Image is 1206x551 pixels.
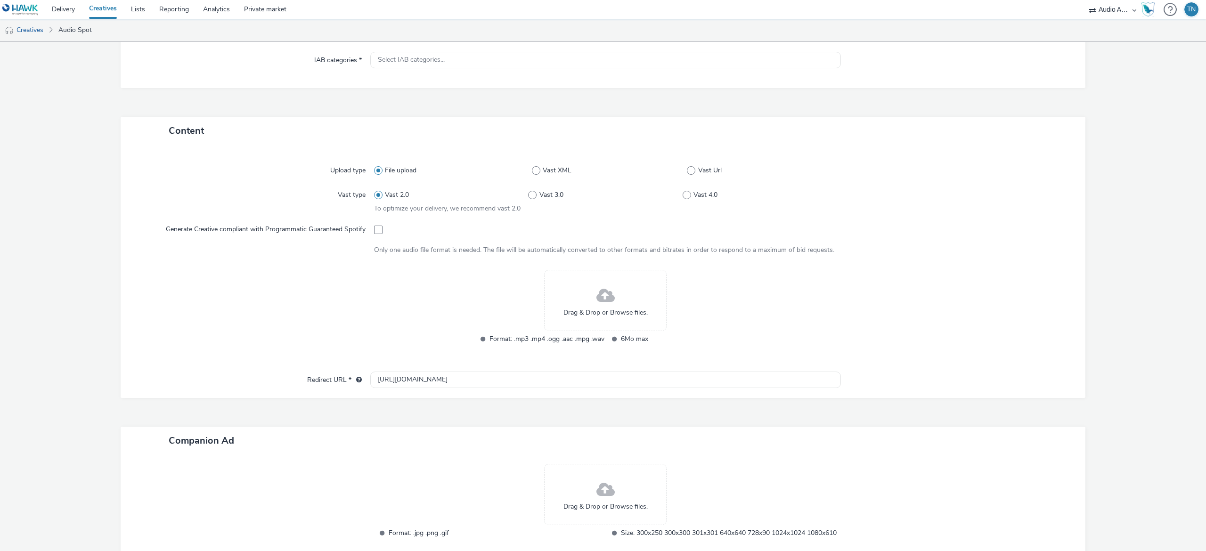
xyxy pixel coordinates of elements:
[1141,2,1155,17] img: Hawk Academy
[539,190,563,200] span: Vast 3.0
[698,166,722,175] span: Vast Url
[5,26,14,35] img: audio
[563,502,648,511] span: Drag & Drop or Browse files.
[693,190,717,200] span: Vast 4.0
[389,527,604,538] span: Format: .jpg .png .gif
[385,190,409,200] span: Vast 2.0
[621,527,837,538] span: Size: 300x250 300x300 301x301 640x640 728x90 1024x1024 1080x610
[621,333,736,344] span: 6Mo max
[2,4,39,16] img: undefined Logo
[374,245,837,255] div: Only one audio file format is needed. The file will be automatically converted to other formats a...
[385,166,416,175] span: File upload
[326,162,369,175] label: Upload type
[543,166,571,175] span: Vast XML
[489,333,604,344] span: Format: .mp3 .mp4 .ogg .aac .mpg .wav
[334,186,369,200] label: Vast type
[370,372,841,388] input: url...
[162,221,369,234] label: Generate Creative compliant with Programmatic Guaranteed Spotify
[169,124,204,137] span: Content
[1141,2,1159,17] a: Hawk Academy
[310,52,366,65] label: IAB categories *
[169,434,234,447] span: Companion Ad
[378,56,445,64] span: Select IAB categories...
[563,308,648,317] span: Drag & Drop or Browse files.
[54,19,97,41] a: Audio Spot
[374,204,521,213] span: To optimize your delivery, we recommend vast 2.0
[303,372,366,385] label: Redirect URL *
[1187,2,1196,16] div: TN
[351,375,362,385] div: URL will be used as a validation URL with some SSPs and it will be the redirection URL of your cr...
